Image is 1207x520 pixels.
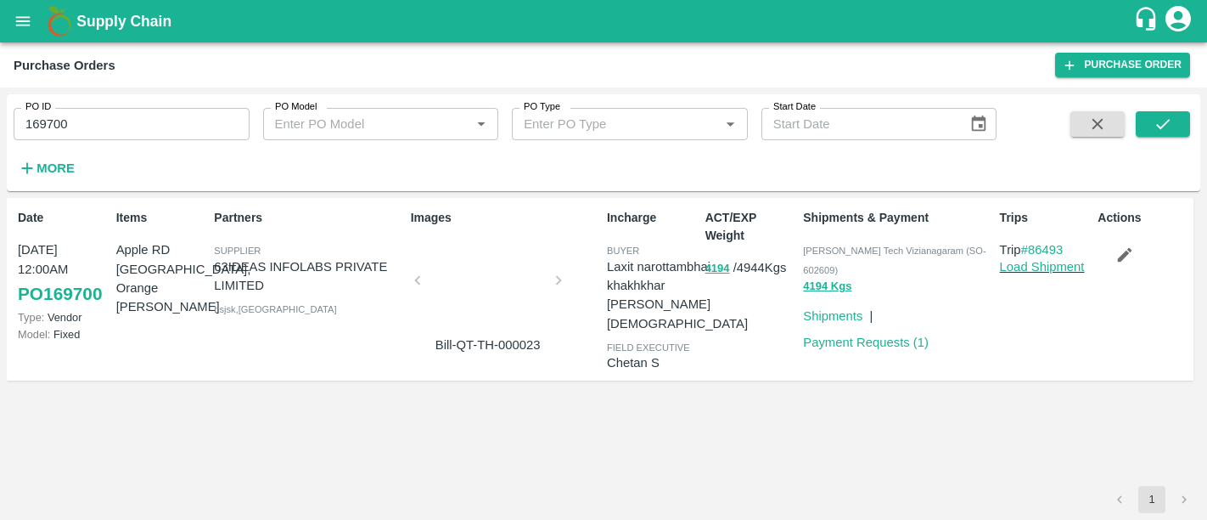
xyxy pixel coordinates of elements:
p: Vendor [18,309,109,325]
span: buyer [607,246,639,256]
b: Supply Chain [76,13,171,30]
button: Open [719,113,741,135]
p: [PERSON_NAME][DEMOGRAPHIC_DATA] [607,295,748,333]
span: Supplier [214,246,261,256]
button: More [14,154,79,183]
p: [DATE] 12:00AM [18,240,109,279]
p: Items [116,209,208,227]
div: | [862,300,873,325]
p: Trips [1000,209,1092,227]
div: account of current user [1163,3,1193,39]
strong: More [36,161,75,175]
p: / 4944 Kgs [705,258,797,278]
p: Chetan S [607,353,699,372]
input: Enter PO Type [517,113,693,135]
p: Partners [214,209,403,227]
p: Date [18,209,109,227]
a: Supply Chain [76,9,1133,33]
div: customer-support [1133,6,1163,37]
a: Shipments [803,309,862,323]
img: logo [42,4,76,38]
p: Shipments & Payment [803,209,992,227]
p: Fixed [18,326,109,342]
input: Start Date [761,108,956,140]
span: [PERSON_NAME] Tech Vizianagaram (SO-602609) [803,246,985,274]
nav: pagination navigation [1103,486,1200,513]
a: Payment Requests (1) [803,336,929,349]
a: #86493 [1021,243,1064,257]
span: Model: [18,328,50,341]
p: Bill-QT-TH-000023 [424,336,552,354]
button: open drawer [3,2,42,41]
button: Choose date [963,108,995,140]
p: Apple RD [GEOGRAPHIC_DATA], Orange [PERSON_NAME] [116,240,208,316]
p: Actions [1098,209,1189,227]
button: page 1 [1138,486,1165,513]
a: Purchase Order [1055,53,1190,77]
span: Type: [18,311,44,324]
p: ACT/EXP Weight [705,209,797,245]
label: Start Date [773,100,816,114]
span: field executive [607,342,690,353]
p: Trip [1000,240,1092,259]
button: 4194 Kgs [803,277,851,297]
div: Purchase Orders [14,54,115,76]
a: PO169700 [18,279,102,309]
p: Laxit narottambhai khakhkhar [607,257,748,296]
p: 63IDEAS INFOLABS PRIVATE LIMITED [214,257,403,296]
label: PO Type [524,100,560,114]
label: PO ID [25,100,51,114]
p: Images [411,209,600,227]
button: 4194 [705,259,730,279]
p: Incharge [607,209,699,227]
label: PO Model [275,100,317,114]
button: Open [470,113,492,135]
input: Enter PO ID [14,108,250,140]
input: Enter PO Model [268,113,444,135]
span: bsjsk , [GEOGRAPHIC_DATA] [214,304,336,314]
a: Load Shipment [1000,260,1085,274]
